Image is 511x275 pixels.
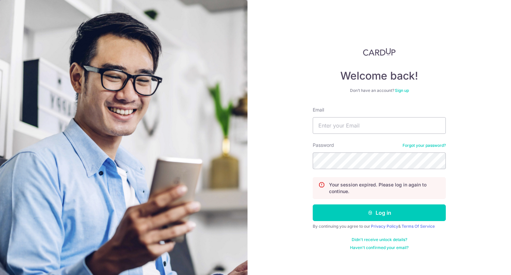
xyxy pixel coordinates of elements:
[313,204,446,221] button: Log in
[313,117,446,134] input: Enter your Email
[350,245,409,250] a: Haven't confirmed your email?
[402,224,435,229] a: Terms Of Service
[313,69,446,83] h4: Welcome back!
[352,237,407,242] a: Didn't receive unlock details?
[329,181,440,195] p: Your session expired. Please log in again to continue.
[313,224,446,229] div: By continuing you agree to our &
[395,88,409,93] a: Sign up
[313,107,324,113] label: Email
[363,48,396,56] img: CardUp Logo
[313,88,446,93] div: Don’t have an account?
[371,224,398,229] a: Privacy Policy
[403,143,446,148] a: Forgot your password?
[313,142,334,148] label: Password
